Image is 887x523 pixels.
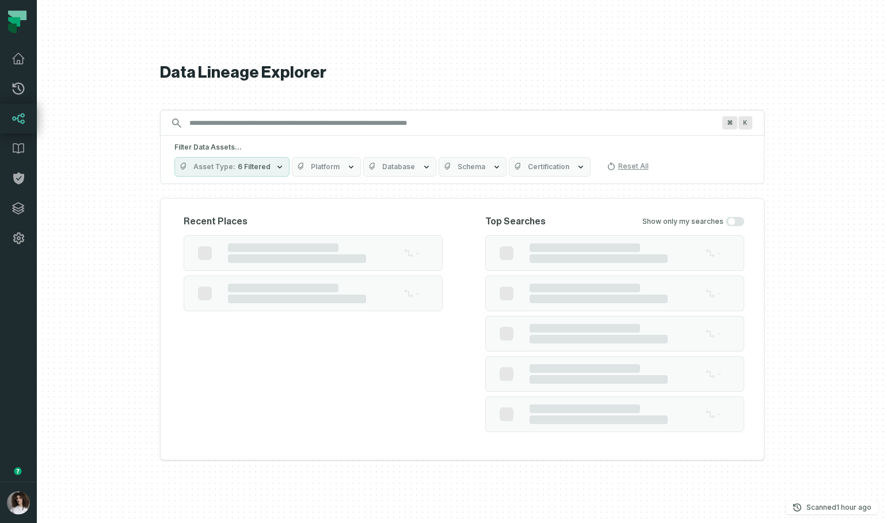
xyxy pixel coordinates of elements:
div: Tooltip anchor [13,466,23,476]
relative-time: Sep 10, 2025, 12:02 PM GMT+3 [836,503,871,511]
span: Press ⌘ + K to focus the search bar [722,116,737,129]
button: Scanned[DATE] 12:02:24 PM [786,501,878,514]
span: Press ⌘ + K to focus the search bar [738,116,752,129]
p: Scanned [806,502,871,513]
img: avatar of Aluma Gelbard [7,491,30,514]
h1: Data Lineage Explorer [160,63,764,83]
